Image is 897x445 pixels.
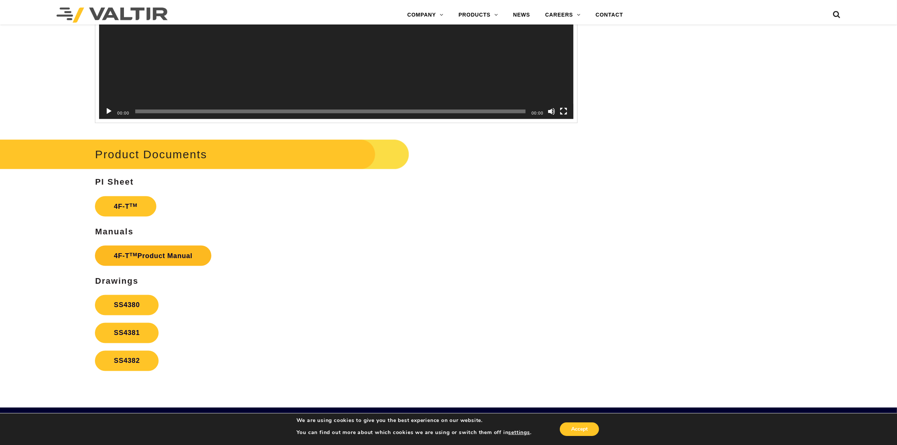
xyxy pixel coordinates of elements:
button: Mute [548,108,555,115]
sup: TM [130,252,138,257]
a: SS4381 [95,323,159,343]
sup: TM [130,202,138,208]
a: SS4382 [95,351,159,371]
button: settings [509,429,530,436]
strong: Drawings [95,276,138,286]
img: Valtir [57,8,168,23]
strong: Manuals [95,227,133,236]
a: CONTACT [588,8,631,23]
a: 4F-TTM [95,196,156,217]
button: Play [105,108,113,115]
a: 4F-TTMProduct Manual [95,246,211,266]
strong: PI Sheet [95,177,134,187]
a: PRODUCTS [451,8,506,23]
span: 00:00 [117,111,129,115]
a: COMPANY [400,8,451,23]
a: NEWS [506,8,538,23]
a: CAREERS [538,8,588,23]
a: SS4380 [95,295,159,315]
span: 00:00 [532,111,544,115]
button: Fullscreen [560,108,567,115]
span: Time Slider [135,110,526,113]
p: We are using cookies to give you the best experience on our website. [296,417,532,424]
p: You can find out more about which cookies we are using or switch them off in . [296,429,532,436]
button: Accept [560,422,599,436]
